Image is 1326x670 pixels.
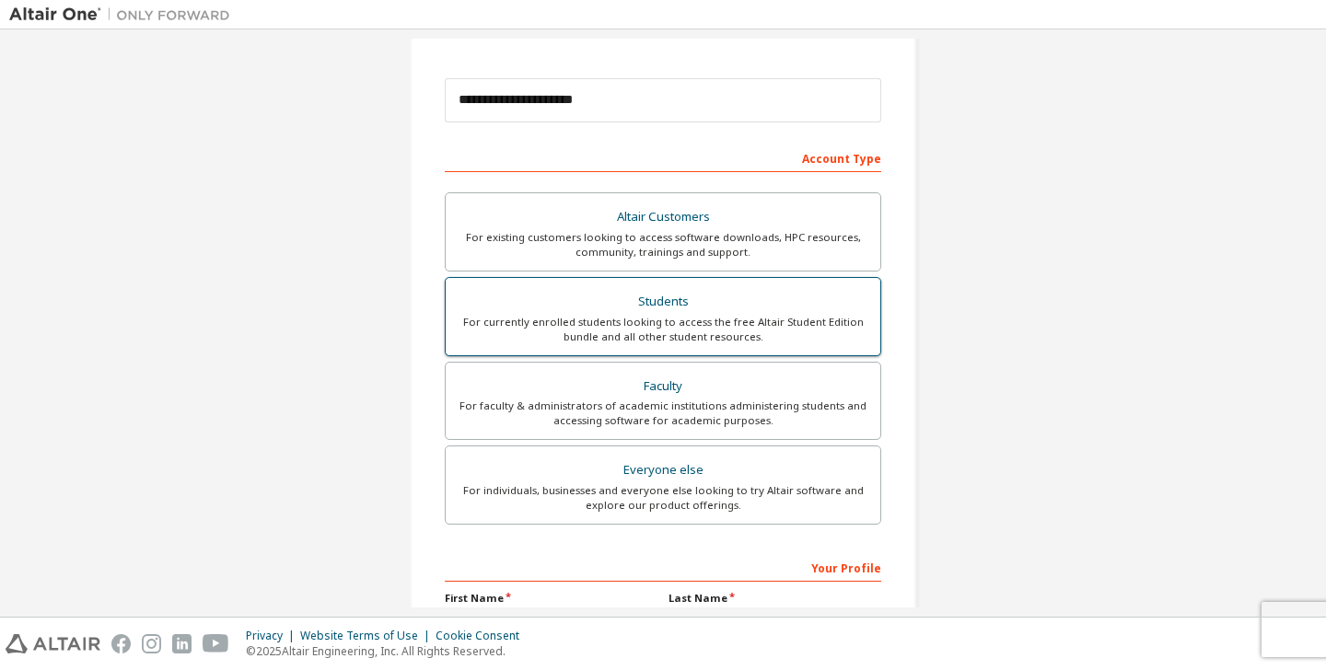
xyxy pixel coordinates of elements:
div: For existing customers looking to access software downloads, HPC resources, community, trainings ... [457,230,869,260]
div: Everyone else [457,457,869,483]
div: Website Terms of Use [300,629,436,643]
img: Altair One [9,6,239,24]
label: Last Name [669,591,881,606]
div: Account Type [445,143,881,172]
div: Cookie Consent [436,629,530,643]
div: Your Profile [445,552,881,582]
img: instagram.svg [142,634,161,653]
img: facebook.svg [111,634,131,653]
div: Faculty [457,374,869,399]
div: Privacy [246,629,300,643]
div: For individuals, businesses and everyone else looking to try Altair software and explore our prod... [457,483,869,513]
p: © 2025 Altair Engineering, Inc. All Rights Reserved. [246,643,530,659]
img: linkedin.svg [172,634,192,653]
div: Altair Customers [457,204,869,230]
img: youtube.svg [203,634,229,653]
div: Students [457,289,869,315]
div: For faculty & administrators of academic institutions administering students and accessing softwa... [457,399,869,428]
div: For currently enrolled students looking to access the free Altair Student Edition bundle and all ... [457,315,869,344]
img: altair_logo.svg [6,634,100,653]
label: First Name [445,591,657,606]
